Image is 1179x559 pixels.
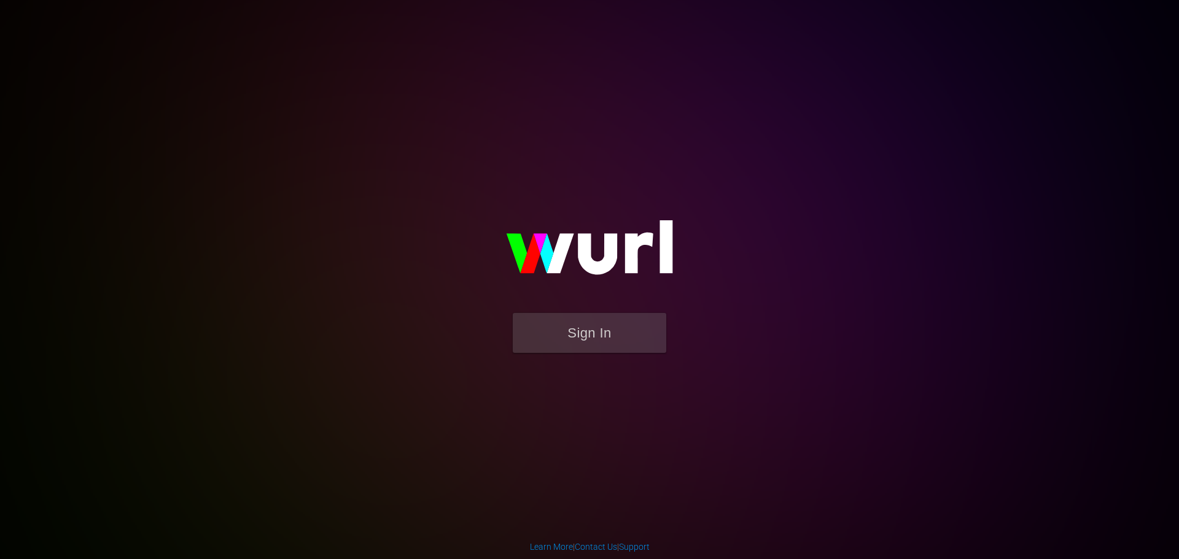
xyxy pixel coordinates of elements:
a: Contact Us [575,542,617,552]
img: wurl-logo-on-black-223613ac3d8ba8fe6dc639794a292ebdb59501304c7dfd60c99c58986ef67473.svg [467,194,712,313]
a: Support [619,542,650,552]
button: Sign In [513,313,666,353]
div: | | [530,541,650,553]
a: Learn More [530,542,573,552]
